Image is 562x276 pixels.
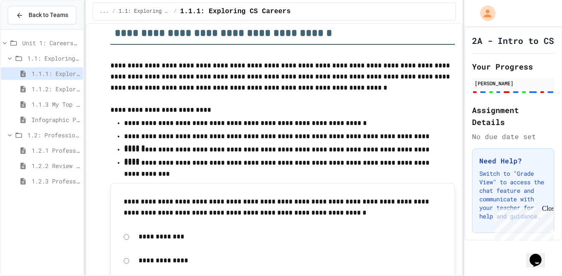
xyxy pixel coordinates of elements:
[22,38,80,47] span: Unit 1: Careers & Professionalism
[119,8,170,15] span: 1.1: Exploring CS Careers
[180,6,290,17] span: 1.1.1: Exploring CS Careers
[32,161,80,170] span: 1.2.2 Review - Professional Communication
[112,8,115,15] span: /
[479,169,547,221] p: Switch to "Grade View" to access the chat feature and communicate with your teacher for help and ...
[472,104,554,128] h2: Assignment Details
[27,54,80,63] span: 1.1: Exploring CS Careers
[471,3,498,23] div: My Account
[475,79,552,87] div: [PERSON_NAME]
[472,131,554,142] div: No due date set
[479,156,547,166] h3: Need Help?
[32,146,80,155] span: 1.2.1 Professional Communication
[32,100,80,109] span: 1.1.3 My Top 3 CS Careers!
[8,6,76,24] button: Back to Teams
[32,84,80,93] span: 1.1.2: Exploring CS Careers - Review
[491,205,553,241] iframe: chat widget
[32,69,80,78] span: 1.1.1: Exploring CS Careers
[3,3,59,54] div: Chat with us now!Close
[472,35,554,46] h1: 2A - Intro to CS
[32,177,80,186] span: 1.2.3 Professional Communication Challenge
[472,61,554,73] h2: Your Progress
[526,242,553,267] iframe: chat widget
[100,8,109,15] span: ...
[27,131,80,139] span: 1.2: Professional Communication
[29,11,68,20] span: Back to Teams
[174,8,177,15] span: /
[32,115,80,124] span: Infographic Project: Your favorite CS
